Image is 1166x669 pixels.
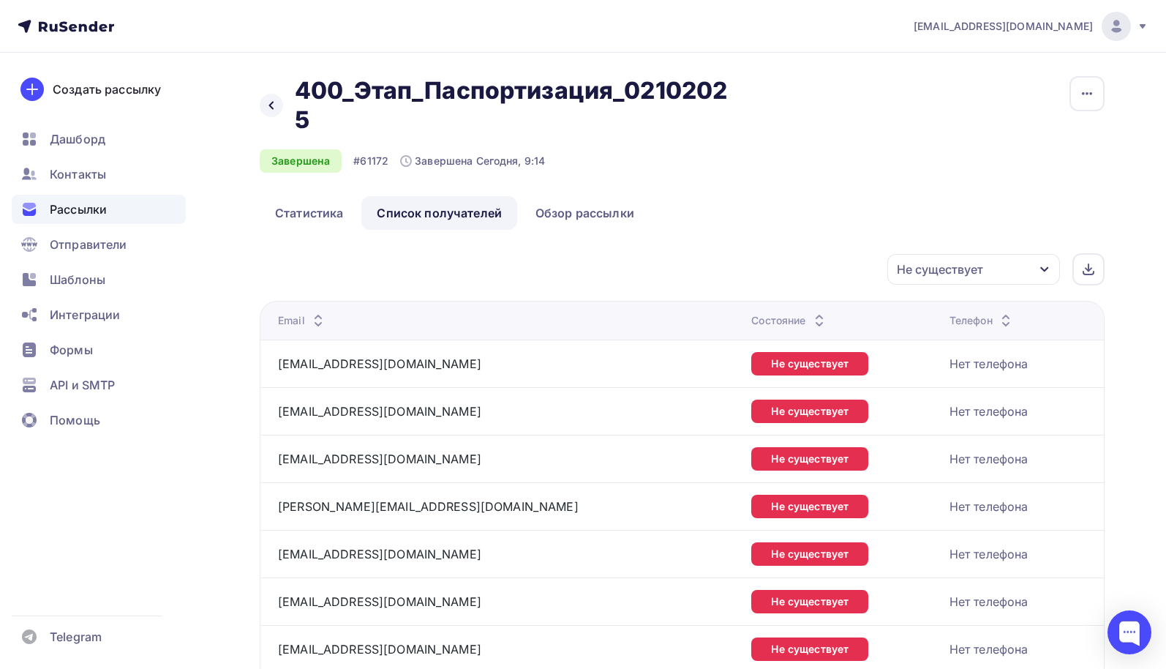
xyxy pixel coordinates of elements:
[278,313,327,328] div: Email
[751,638,868,661] div: Не существует
[914,12,1148,41] a: [EMAIL_ADDRESS][DOMAIN_NAME]
[914,19,1093,34] span: [EMAIL_ADDRESS][DOMAIN_NAME]
[751,542,868,566] div: Не существует
[751,352,868,375] div: Не существует
[278,594,481,609] a: [EMAIL_ADDRESS][DOMAIN_NAME]
[751,447,868,471] div: Не существует
[751,495,868,518] div: Не существует
[50,341,93,359] span: Формы
[353,154,388,168] div: #61172
[400,154,545,168] div: Завершена Сегодня, 9:14
[50,201,107,218] span: Рассылки
[12,265,186,294] a: Шаблоны
[887,253,1061,285] button: Не существует
[12,160,186,189] a: Контакты
[295,76,737,135] h2: 400_Этап_Паспортизация_02102025
[12,124,186,154] a: Дашборд
[50,306,120,324] span: Интеграции
[897,261,983,278] div: Не существует
[278,404,481,419] a: [EMAIL_ADDRESS][DOMAIN_NAME]
[949,498,1028,515] div: Нет телефона
[260,196,358,230] a: Статистика
[949,450,1028,468] div: Нет телефона
[50,628,102,646] span: Telegram
[278,452,481,466] a: [EMAIL_ADDRESS][DOMAIN_NAME]
[260,149,342,173] div: Завершена
[12,230,186,259] a: Отправители
[751,590,868,613] div: Не существует
[751,400,868,423] div: Не существует
[278,499,579,514] a: [PERSON_NAME][EMAIL_ADDRESS][DOMAIN_NAME]
[278,642,481,657] a: [EMAIL_ADDRESS][DOMAIN_NAME]
[751,313,827,328] div: Состояние
[53,81,161,98] div: Создать рассылку
[278,356,481,371] a: [EMAIL_ADDRESS][DOMAIN_NAME]
[50,271,105,288] span: Шаблоны
[50,376,115,394] span: API и SMTP
[949,403,1028,420] div: Нет телефона
[361,196,517,230] a: Список получателей
[278,547,481,561] a: [EMAIL_ADDRESS][DOMAIN_NAME]
[12,195,186,224] a: Рассылки
[50,130,105,148] span: Дашборд
[949,640,1028,658] div: Нет телефона
[50,165,106,183] span: Контакты
[949,593,1028,610] div: Нет телефона
[520,196,650,230] a: Обзор рассылки
[949,355,1028,373] div: Нет телефона
[12,335,186,365] a: Формы
[949,313,1015,328] div: Телефон
[50,411,100,429] span: Помощь
[949,545,1028,563] div: Нет телефона
[50,236,127,253] span: Отправители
